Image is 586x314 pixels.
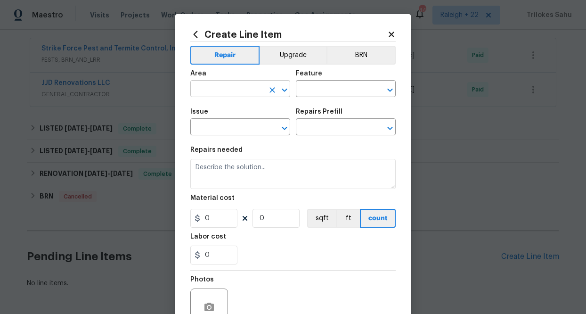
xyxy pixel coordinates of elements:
[383,122,397,135] button: Open
[190,276,214,283] h5: Photos
[260,46,327,65] button: Upgrade
[296,70,322,77] h5: Feature
[190,70,206,77] h5: Area
[360,209,396,228] button: count
[278,83,291,97] button: Open
[383,83,397,97] button: Open
[266,83,279,97] button: Clear
[190,147,243,153] h5: Repairs needed
[296,108,342,115] h5: Repairs Prefill
[336,209,360,228] button: ft
[326,46,396,65] button: BRN
[307,209,336,228] button: sqft
[278,122,291,135] button: Open
[190,46,260,65] button: Repair
[190,233,226,240] h5: Labor cost
[190,29,387,40] h2: Create Line Item
[190,195,235,201] h5: Material cost
[190,108,208,115] h5: Issue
